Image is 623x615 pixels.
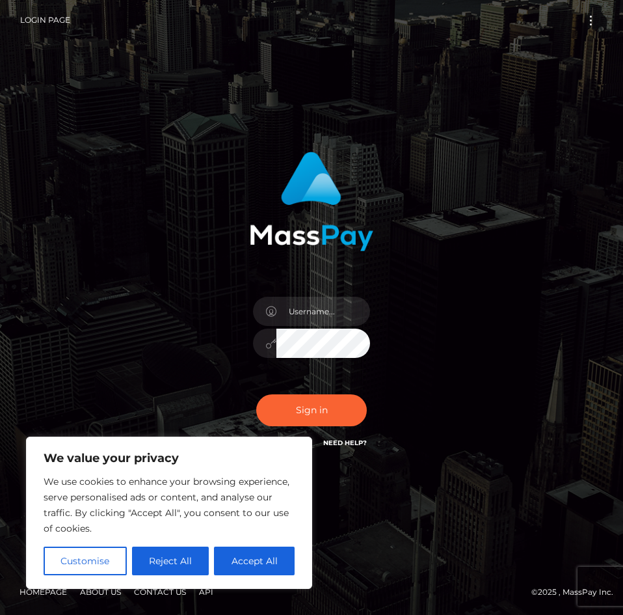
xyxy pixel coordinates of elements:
[129,582,191,602] a: Contact Us
[20,7,70,34] a: Login Page
[14,582,72,602] a: Homepage
[26,437,312,589] div: We value your privacy
[132,547,209,575] button: Reject All
[276,297,370,326] input: Username...
[214,547,295,575] button: Accept All
[44,474,295,536] p: We use cookies to enhance your browsing experience, serve personalised ads or content, and analys...
[75,582,126,602] a: About Us
[44,450,295,466] p: We value your privacy
[256,394,367,426] button: Sign in
[579,12,603,29] button: Toggle navigation
[194,582,219,602] a: API
[44,547,127,575] button: Customise
[10,585,613,599] div: © 2025 , MassPay Inc.
[323,439,367,447] a: Need Help?
[250,152,373,251] img: MassPay Login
